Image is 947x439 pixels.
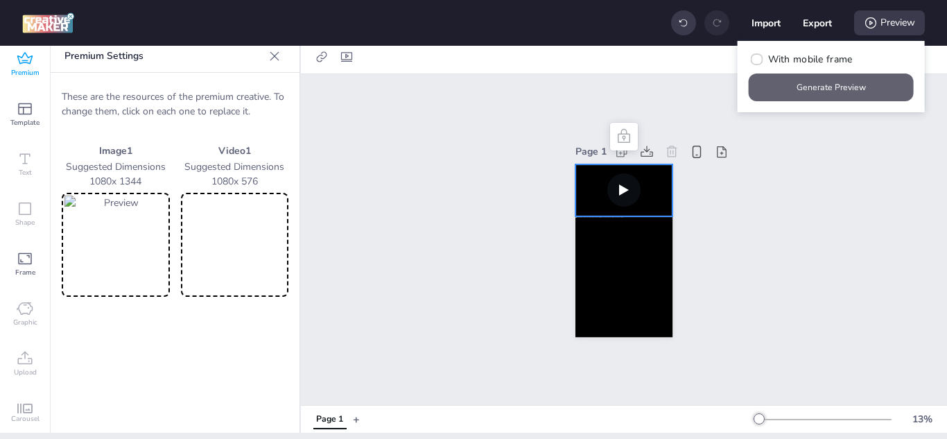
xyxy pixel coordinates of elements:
[803,8,832,37] button: Export
[19,167,32,178] span: Text
[751,8,781,37] button: Import
[306,407,353,431] div: Tabs
[62,160,170,174] p: Suggested Dimensions
[10,117,40,128] span: Template
[15,217,35,228] span: Shape
[749,74,914,101] button: Generate Preview
[62,89,288,119] p: These are the resources of the premium creative. To change them, click on each one to replace it.
[64,196,167,294] img: Preview
[353,407,360,431] button: +
[15,267,35,278] span: Frame
[11,413,40,424] span: Carousel
[22,12,74,33] img: logo Creative Maker
[575,144,607,159] div: Page 1
[768,52,853,67] span: With mobile frame
[316,413,343,426] div: Page 1
[181,174,289,189] p: 1080 x 576
[11,67,40,78] span: Premium
[181,160,289,174] p: Suggested Dimensions
[62,174,170,189] p: 1080 x 1344
[181,144,289,158] p: Video 1
[13,317,37,328] span: Graphic
[64,40,263,73] p: Premium Settings
[14,367,37,378] span: Upload
[854,10,925,35] div: Preview
[905,412,939,427] div: 13 %
[62,144,170,158] p: Image 1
